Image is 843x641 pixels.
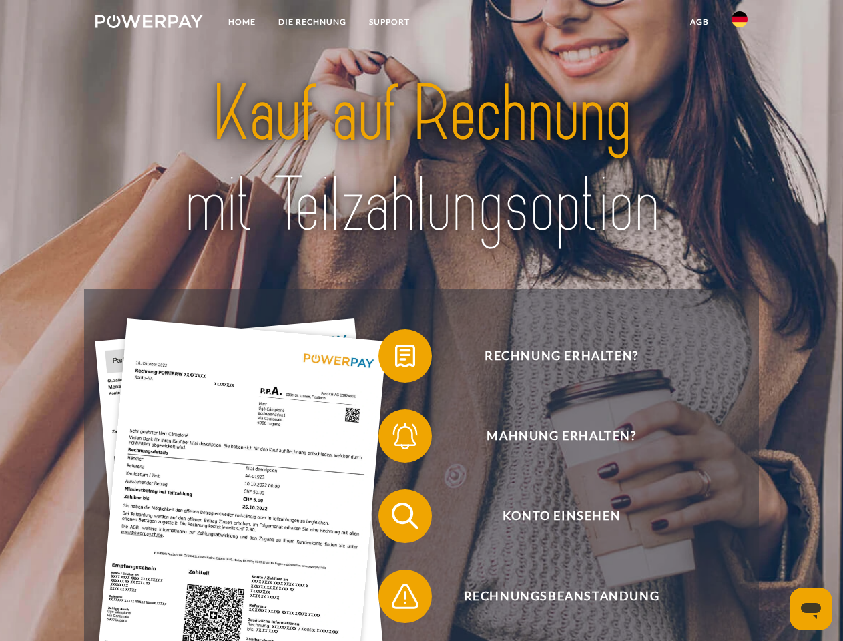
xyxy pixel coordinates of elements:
button: Rechnung erhalten? [378,329,726,383]
span: Konto einsehen [398,489,725,543]
img: qb_warning.svg [388,580,422,613]
iframe: Schaltfläche zum Öffnen des Messaging-Fensters [790,588,832,630]
a: agb [679,10,720,34]
img: qb_bill.svg [388,339,422,373]
a: Home [217,10,267,34]
img: qb_search.svg [388,499,422,533]
span: Mahnung erhalten? [398,409,725,463]
img: de [732,11,748,27]
img: title-powerpay_de.svg [127,64,716,256]
a: SUPPORT [358,10,421,34]
img: qb_bell.svg [388,419,422,453]
button: Mahnung erhalten? [378,409,726,463]
button: Rechnungsbeanstandung [378,570,726,623]
img: logo-powerpay-white.svg [95,15,203,28]
span: Rechnung erhalten? [398,329,725,383]
span: Rechnungsbeanstandung [398,570,725,623]
a: DIE RECHNUNG [267,10,358,34]
button: Konto einsehen [378,489,726,543]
